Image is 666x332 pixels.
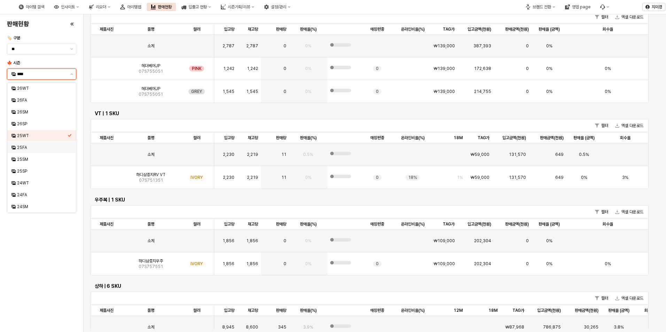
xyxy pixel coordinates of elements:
[223,261,234,267] span: 1,856
[84,14,666,332] main: App Frame
[603,221,613,227] span: 회수율
[505,221,529,227] span: 판매금액(천원)
[246,261,258,267] span: 1,856
[177,3,215,11] div: 입출고 현황
[271,5,286,9] div: 설정/관리
[434,66,455,71] span: ₩139,000
[592,208,611,216] button: 필터
[592,294,611,302] button: 필터
[248,26,258,32] span: 재고량
[561,3,595,11] div: 영업 page
[96,5,106,9] div: 리오더
[193,308,200,313] span: 컬러
[222,324,234,330] span: 8,945
[612,121,646,130] button: 엑셀 다운로드
[434,261,455,267] span: ₩109,000
[401,26,425,32] span: 온라인비율(%)
[605,89,611,94] span: 0%
[401,221,425,227] span: 온라인비율(%)
[596,3,613,11] div: Menu item 6
[443,26,455,32] span: TAG가
[95,283,644,289] h6: 상하 | 6 SKU
[193,221,200,227] span: 컬러
[281,152,286,157] span: 11
[147,152,154,157] span: 소계
[608,308,629,313] span: 판매율 (금액)
[223,89,234,94] span: 1,545
[85,3,115,11] div: 리오더
[502,135,526,141] span: 입고금액(천원)
[467,221,491,227] span: 입고금액(천원)
[376,89,379,94] span: 0
[224,221,234,227] span: 입고량
[247,66,258,71] span: 1,242
[505,26,529,32] span: 판매금액(천원)
[147,238,154,244] span: 소계
[147,221,154,227] span: 품명
[224,26,234,32] span: 입고량
[192,66,201,71] span: PINK
[7,35,20,40] span: 🏷️ 구분
[284,238,286,244] span: 0
[141,63,160,69] span: 헤더베어JP
[17,121,68,127] div: 26SP
[246,89,258,94] span: 1,545
[376,66,379,71] span: 0
[573,135,595,141] span: 판매율 (금액)
[276,221,286,227] span: 판매량
[592,13,611,21] button: 필터
[434,238,455,244] span: ₩109,000
[434,89,455,94] span: ₩139,000
[95,110,644,117] h6: VT | 1 SKU
[454,135,463,141] span: 18M
[246,238,258,244] span: 1,856
[100,221,114,227] span: 제품사진
[223,66,234,71] span: 1,242
[61,5,75,9] div: 인사이트
[471,175,489,180] span: ₩59,000
[15,3,48,11] div: 아이템 검색
[223,152,234,157] span: 2,230
[592,121,611,130] button: 필터
[555,152,564,157] span: 649
[100,135,114,141] span: 제품사진
[509,175,526,180] span: 131,570
[284,261,286,267] span: 0
[305,43,311,49] span: 0%
[193,26,200,32] span: 컬러
[284,66,286,71] span: 0
[539,26,560,32] span: 판매율 (금액)
[620,135,630,141] span: 회수율
[217,3,258,11] div: 시즌기획/리뷰
[303,152,313,157] span: 0.5%
[474,89,491,94] span: 214,755
[278,324,286,330] span: 345
[17,109,68,115] div: 26SM
[248,221,258,227] span: 재고량
[247,152,258,157] span: 2,219
[284,89,286,94] span: 0
[147,3,176,11] div: 판매현황
[139,177,163,183] span: 07S751351
[276,308,286,313] span: 판매량
[100,26,114,32] span: 제품사진
[7,21,29,27] h4: 판매현황
[546,43,552,49] span: 0%
[584,324,598,330] span: 30,265
[540,135,564,141] span: 판매금액(천원)
[526,66,529,71] span: 0
[376,261,379,267] span: 0
[305,238,311,244] span: 0%
[139,69,163,74] span: 07S755051
[408,175,417,180] span: 18%
[474,238,491,244] span: 202,304
[17,133,68,139] div: 25WT
[603,26,613,32] span: 회수율
[555,175,564,180] span: 649
[505,324,524,330] span: ₩87,968
[376,175,379,180] span: 0
[401,308,425,313] span: 온라인비율(%)
[17,168,68,174] div: 25SP
[605,261,611,267] span: 0%
[546,238,552,244] span: 0%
